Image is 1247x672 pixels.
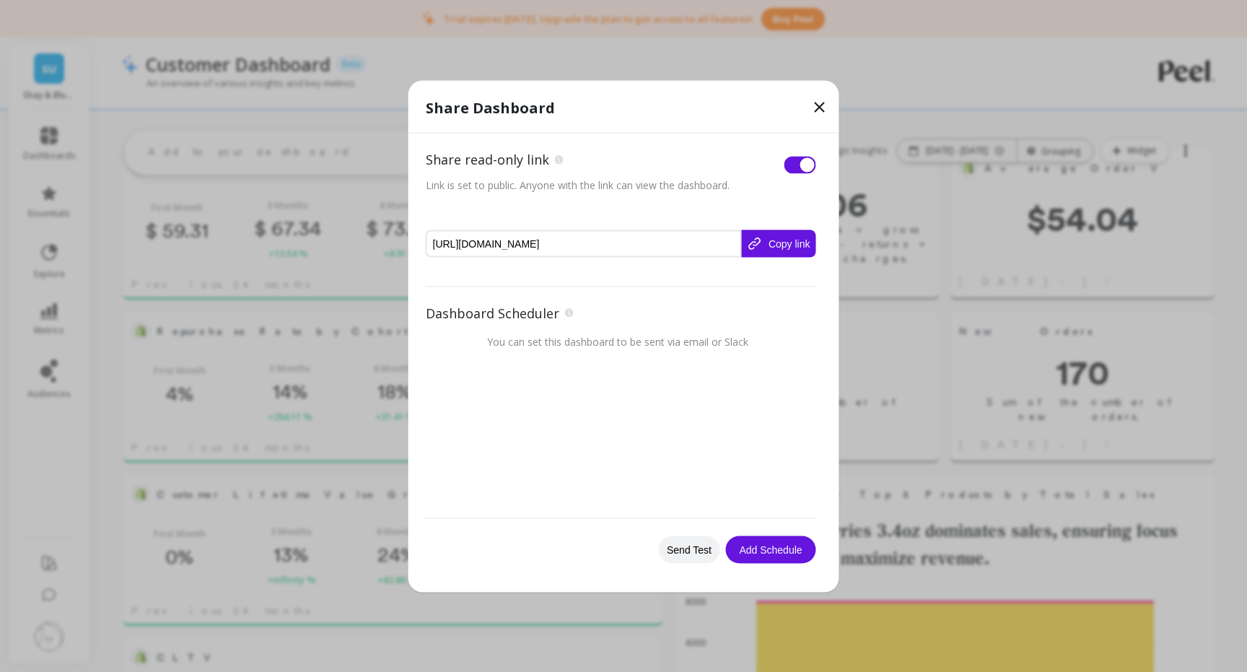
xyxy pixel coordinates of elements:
[426,304,559,321] p: Dashboard Scheduler
[426,176,730,212] p: Link is set to public. Anyone with the link can view the dashboard.
[487,333,748,369] p: You can set this dashboard to be sent via email or Slack
[659,536,720,563] button: Send Test
[426,97,822,118] p: Share Dashboard
[741,230,815,257] button: Copy link
[426,150,549,167] p: Share read-only link
[726,536,816,563] button: Add Schedule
